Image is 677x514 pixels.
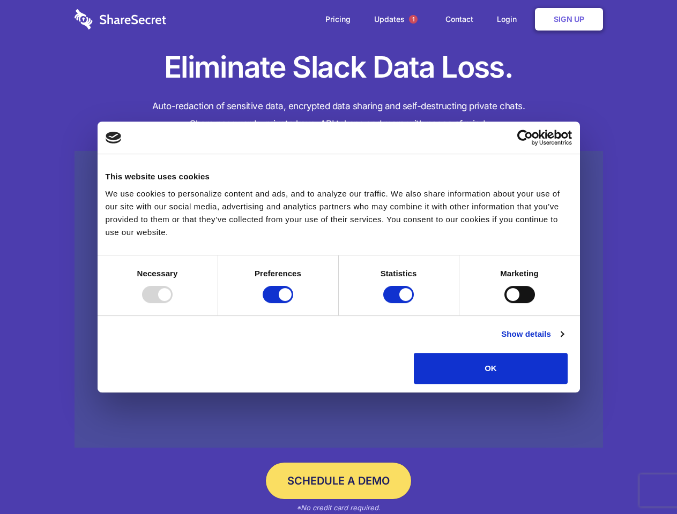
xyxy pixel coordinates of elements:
a: Contact [435,3,484,36]
h1: Eliminate Slack Data Loss. [75,48,603,87]
strong: Preferences [255,269,301,278]
strong: Statistics [381,269,417,278]
button: OK [414,353,568,384]
a: Usercentrics Cookiebot - opens in a new window [478,130,572,146]
span: 1 [409,15,418,24]
div: This website uses cookies [106,170,572,183]
img: logo-wordmark-white-trans-d4663122ce5f474addd5e946df7df03e33cb6a1c49d2221995e7729f52c070b2.svg [75,9,166,29]
a: Show details [501,328,563,341]
img: logo [106,132,122,143]
a: Wistia video thumbnail [75,151,603,448]
em: *No credit card required. [296,503,381,512]
strong: Marketing [500,269,539,278]
a: Pricing [315,3,361,36]
a: Login [486,3,533,36]
a: Schedule a Demo [266,463,411,499]
strong: Necessary [137,269,178,278]
a: Sign Up [535,8,603,31]
h4: Auto-redaction of sensitive data, encrypted data sharing and self-destructing private chats. Shar... [75,97,603,133]
div: We use cookies to personalize content and ads, and to analyze our traffic. We also share informat... [106,187,572,239]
